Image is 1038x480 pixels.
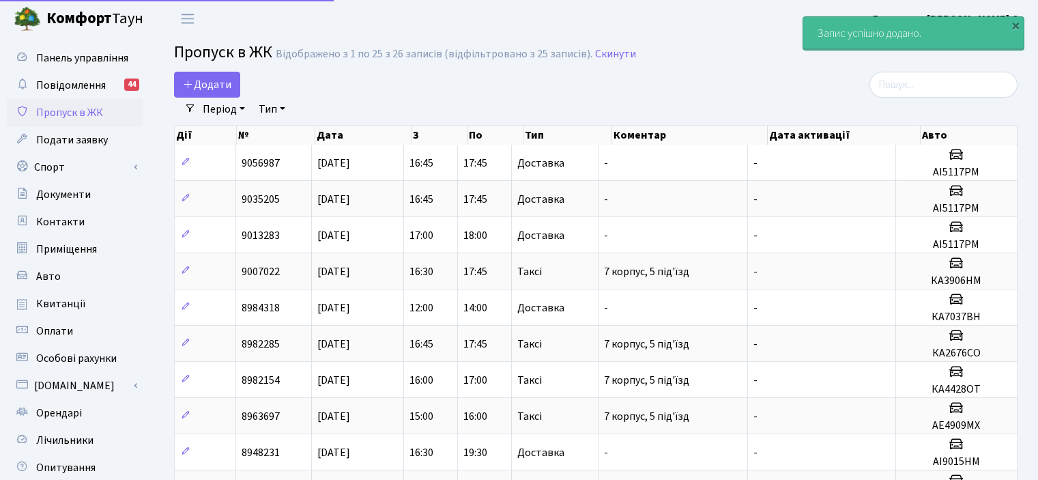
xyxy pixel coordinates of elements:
[604,409,689,424] span: 7 корпус, 5 під'їзд
[409,192,433,207] span: 16:45
[7,290,143,317] a: Квитанції
[753,337,758,352] span: -
[14,5,41,33] img: logo.png
[36,433,93,448] span: Лічильники
[36,78,106,93] span: Повідомлення
[523,126,613,145] th: Тип
[242,409,280,424] span: 8963697
[871,12,1022,27] b: Деншаєва [PERSON_NAME] С.
[409,228,433,243] span: 17:00
[517,194,564,205] span: Доставка
[604,373,689,388] span: 7 корпус, 5 під'їзд
[175,126,237,145] th: Дії
[317,264,350,279] span: [DATE]
[753,373,758,388] span: -
[36,406,82,421] span: Орендарі
[753,264,758,279] span: -
[902,238,1011,251] h5: АІ5117РМ
[237,126,315,145] th: №
[869,72,1018,98] input: Пошук...
[36,242,97,257] span: Приміщення
[171,8,205,30] button: Переключити навігацію
[753,192,758,207] span: -
[183,77,231,92] span: Додати
[317,228,350,243] span: [DATE]
[317,409,350,424] span: [DATE]
[902,202,1011,215] h5: AI5117PM
[604,192,608,207] span: -
[517,230,564,241] span: Доставка
[317,445,350,460] span: [DATE]
[921,126,1018,145] th: Авто
[242,373,280,388] span: 8982154
[517,158,564,169] span: Доставка
[7,236,143,263] a: Приміщення
[467,126,523,145] th: По
[174,72,240,98] a: Додати
[317,337,350,352] span: [DATE]
[463,192,487,207] span: 17:45
[604,300,608,315] span: -
[7,317,143,345] a: Оплати
[409,264,433,279] span: 16:30
[902,455,1011,468] h5: AI9015НМ
[753,228,758,243] span: -
[7,427,143,454] a: Лічильники
[46,8,143,31] span: Таун
[36,105,103,120] span: Пропуск в ЖК
[7,263,143,290] a: Авто
[409,300,433,315] span: 12:00
[7,72,143,99] a: Повідомлення44
[7,44,143,72] a: Панель управління
[7,181,143,208] a: Документи
[36,132,108,147] span: Подати заявку
[604,445,608,460] span: -
[902,383,1011,396] h5: КА4428ОТ
[317,192,350,207] span: [DATE]
[197,98,250,121] a: Період
[7,399,143,427] a: Орендарі
[768,126,921,145] th: Дата активації
[753,409,758,424] span: -
[753,445,758,460] span: -
[409,409,433,424] span: 15:00
[124,79,139,91] div: 44
[36,214,85,229] span: Контакти
[604,228,608,243] span: -
[517,266,542,277] span: Таксі
[463,373,487,388] span: 17:00
[36,269,61,284] span: Авто
[902,166,1011,179] h5: АІ5117РМ
[7,208,143,236] a: Контакти
[871,11,1022,27] a: Деншаєва [PERSON_NAME] С.
[463,300,487,315] span: 14:00
[463,445,487,460] span: 19:30
[463,156,487,171] span: 17:45
[409,156,433,171] span: 16:45
[463,409,487,424] span: 16:00
[412,126,467,145] th: З
[7,99,143,126] a: Пропуск в ЖК
[753,300,758,315] span: -
[595,48,636,61] a: Скинути
[242,156,280,171] span: 9056987
[315,126,412,145] th: Дата
[409,373,433,388] span: 16:00
[242,300,280,315] span: 8984318
[612,126,767,145] th: Коментар
[36,296,86,311] span: Квитанції
[7,345,143,372] a: Особові рахунки
[463,337,487,352] span: 17:45
[902,311,1011,324] h5: КА7037ВН
[36,351,117,366] span: Особові рахунки
[1009,18,1022,32] div: ×
[242,445,280,460] span: 8948231
[902,274,1011,287] h5: КА3906НМ
[517,411,542,422] span: Таксі
[902,347,1011,360] h5: КА2676СО
[517,302,564,313] span: Доставка
[517,447,564,458] span: Доставка
[604,156,608,171] span: -
[36,187,91,202] span: Документи
[803,17,1024,50] div: Запис успішно додано.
